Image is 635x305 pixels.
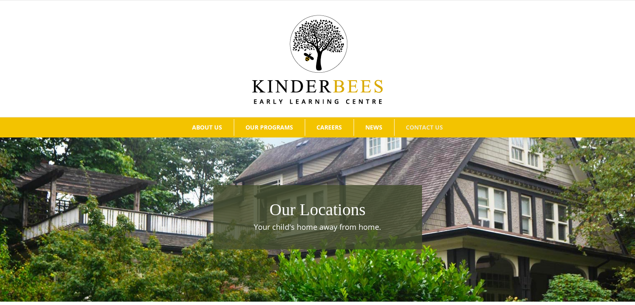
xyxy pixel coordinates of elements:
[406,125,443,130] span: CONTACT US
[13,117,622,137] nav: Main Menu
[395,119,455,136] a: CONTACT US
[181,119,234,136] a: ABOUT US
[252,15,383,104] img: Kinder Bees Logo
[316,125,342,130] span: CAREERS
[218,198,418,221] h1: Our Locations
[192,125,222,130] span: ABOUT US
[245,125,293,130] span: OUR PROGRAMS
[354,119,394,136] a: NEWS
[234,119,305,136] a: OUR PROGRAMS
[305,119,354,136] a: CAREERS
[218,221,418,233] p: Your child's home away from home.
[365,125,382,130] span: NEWS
